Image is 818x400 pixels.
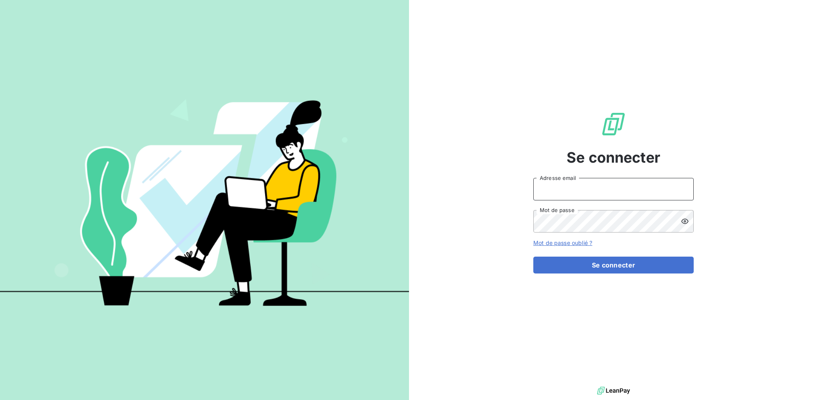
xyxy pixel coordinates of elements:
[567,147,660,168] span: Se connecter
[533,239,592,246] a: Mot de passe oublié ?
[533,257,694,273] button: Se connecter
[601,111,626,137] img: Logo LeanPay
[533,178,694,200] input: placeholder
[597,385,630,397] img: logo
